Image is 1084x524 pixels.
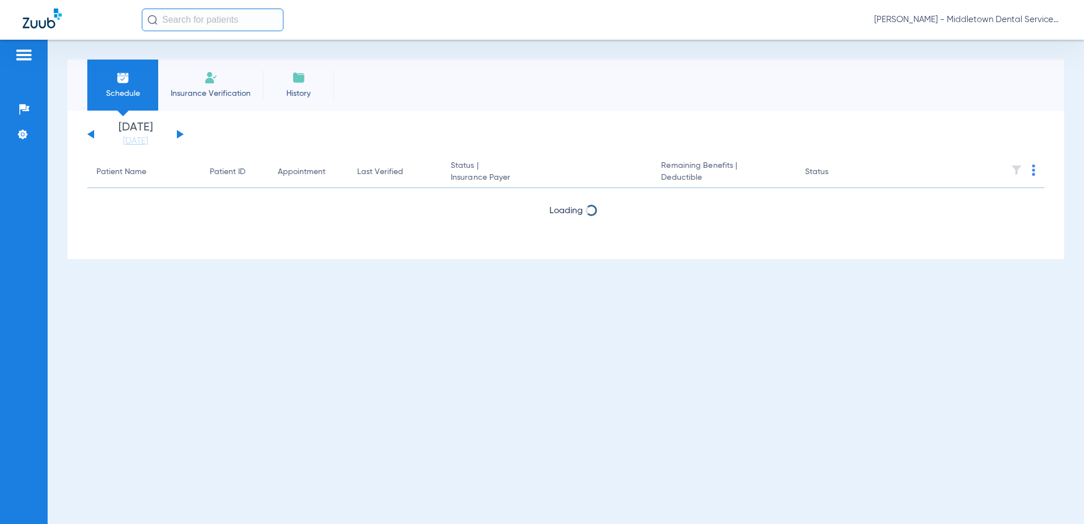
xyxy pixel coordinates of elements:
[796,157,873,188] th: Status
[210,166,260,178] div: Patient ID
[116,71,130,84] img: Schedule
[23,9,62,28] img: Zuub Logo
[96,166,146,178] div: Patient Name
[101,122,170,147] li: [DATE]
[278,166,339,178] div: Appointment
[652,157,795,188] th: Remaining Benefits |
[1032,164,1035,176] img: group-dot-blue.svg
[451,172,643,184] span: Insurance Payer
[357,166,433,178] div: Last Verified
[442,157,652,188] th: Status |
[292,71,306,84] img: History
[1011,164,1022,176] img: filter.svg
[167,88,255,99] span: Insurance Verification
[101,136,170,147] a: [DATE]
[357,166,403,178] div: Last Verified
[15,48,33,62] img: hamburger-icon
[147,15,158,25] img: Search Icon
[278,166,325,178] div: Appointment
[210,166,245,178] div: Patient ID
[874,14,1061,26] span: [PERSON_NAME] - Middletown Dental Services
[661,172,786,184] span: Deductible
[96,88,150,99] span: Schedule
[204,71,218,84] img: Manual Insurance Verification
[142,9,283,31] input: Search for patients
[96,166,192,178] div: Patient Name
[549,206,583,215] span: Loading
[272,88,325,99] span: History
